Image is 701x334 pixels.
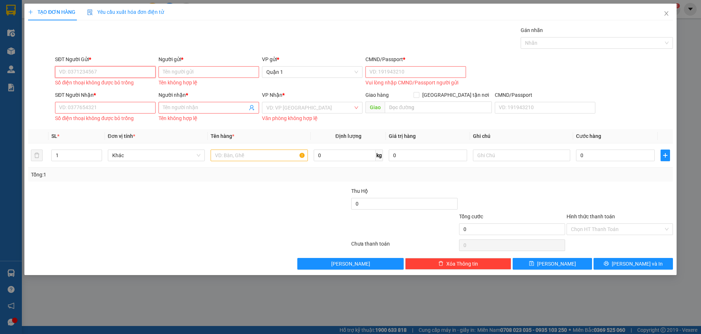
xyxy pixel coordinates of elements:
button: printer[PERSON_NAME] và In [594,258,673,270]
button: deleteXóa Thông tin [405,258,512,270]
span: Tên hàng [211,133,234,139]
button: Close [656,4,677,24]
span: [GEOGRAPHIC_DATA] tận nơi [419,91,492,99]
span: Quận 1 [266,67,358,77]
span: Giao hàng [365,92,389,98]
span: Thu Hộ [351,188,368,194]
div: SĐT Người Nhận [55,91,156,99]
label: Hình thức thanh toán [567,214,615,219]
input: Ghi Chú [473,150,570,161]
button: delete [31,150,43,161]
div: Chưa thanh toán [350,240,458,253]
button: [PERSON_NAME] [297,258,404,270]
span: plus [28,9,33,15]
div: Tên không hợp lệ [158,114,259,123]
span: SL [51,133,57,139]
input: 0 [389,150,467,161]
span: plus [661,152,670,158]
div: VP gửi [262,55,363,63]
span: Giá trị hàng [389,133,416,139]
span: kg [376,150,383,161]
span: user-add [249,105,255,111]
span: Cước hàng [576,133,601,139]
div: Văn phòng không hợp lệ [262,114,363,123]
input: Dọc đường [385,102,492,113]
div: Tổng: 1 [31,171,270,179]
span: close [663,11,669,16]
input: VD: Bàn, Ghế [211,150,308,161]
div: Tên không hợp lệ [158,79,259,87]
span: save [529,261,534,267]
span: Giao [365,102,385,113]
div: Số điện thoại không được bỏ trống [55,79,156,87]
span: Khác [112,150,201,161]
span: Xóa Thông tin [446,260,478,268]
div: CMND/Passport [365,55,466,63]
div: Số điện thoại không được bỏ trống [55,114,156,123]
label: Gán nhãn [521,27,543,33]
div: Người nhận [158,91,259,99]
span: TẠO ĐƠN HÀNG [28,9,75,15]
span: [PERSON_NAME] [537,260,576,268]
span: Đơn vị tính [108,133,135,139]
div: Người gửi [158,55,259,63]
span: Định lượng [336,133,361,139]
button: plus [661,150,670,161]
span: [PERSON_NAME] và In [612,260,663,268]
div: CMND/Passport [495,91,595,99]
span: Tổng cước [459,214,483,219]
span: Yêu cầu xuất hóa đơn điện tử [87,9,164,15]
div: SĐT Người Gửi [55,55,156,63]
div: Vui lòng nhập CMND/Passport người gửi [365,79,466,87]
span: delete [438,261,443,267]
span: VP Nhận [262,92,282,98]
button: save[PERSON_NAME] [513,258,592,270]
span: [PERSON_NAME] [331,260,370,268]
img: icon [87,9,93,15]
th: Ghi chú [470,129,573,143]
span: printer [604,261,609,267]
